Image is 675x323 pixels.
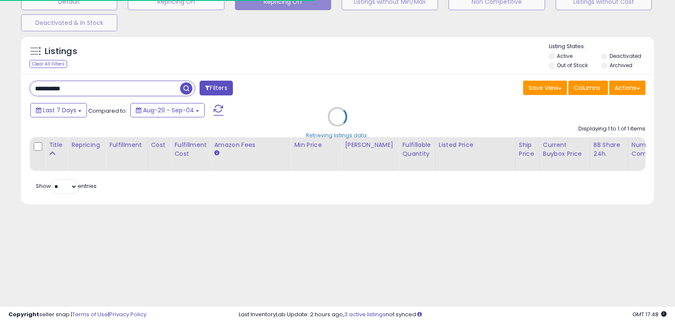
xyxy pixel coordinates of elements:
[72,310,108,318] a: Terms of Use
[21,14,117,31] button: Deactivated & In Stock
[632,310,667,318] span: 2025-09-12 17:48 GMT
[8,310,39,318] strong: Copyright
[8,311,146,319] div: seller snap | |
[239,311,667,319] div: Last InventoryLab Update: 2 hours ago, not synced.
[306,131,369,139] div: Retrieving listings data..
[344,310,386,318] a: 3 active listings
[109,310,146,318] a: Privacy Policy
